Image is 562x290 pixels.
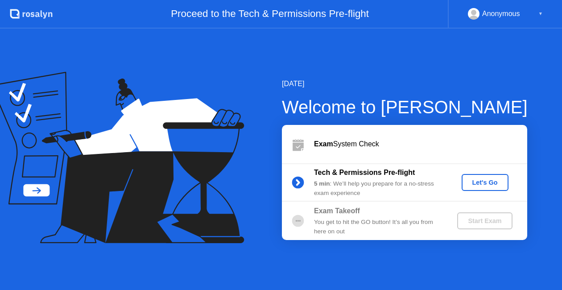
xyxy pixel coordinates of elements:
b: Exam Takeoff [314,207,360,215]
button: Let's Go [462,174,508,191]
b: 5 min [314,180,330,187]
div: System Check [314,139,527,149]
div: Anonymous [482,8,520,20]
div: Welcome to [PERSON_NAME] [282,94,528,120]
div: Start Exam [461,217,508,224]
b: Tech & Permissions Pre-flight [314,169,415,176]
div: You get to hit the GO button! It’s all you from here on out [314,218,442,236]
div: : We’ll help you prepare for a no-stress exam experience [314,179,442,198]
button: Start Exam [457,212,512,229]
div: [DATE] [282,79,528,89]
div: ▼ [538,8,543,20]
b: Exam [314,140,333,148]
div: Let's Go [465,179,505,186]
